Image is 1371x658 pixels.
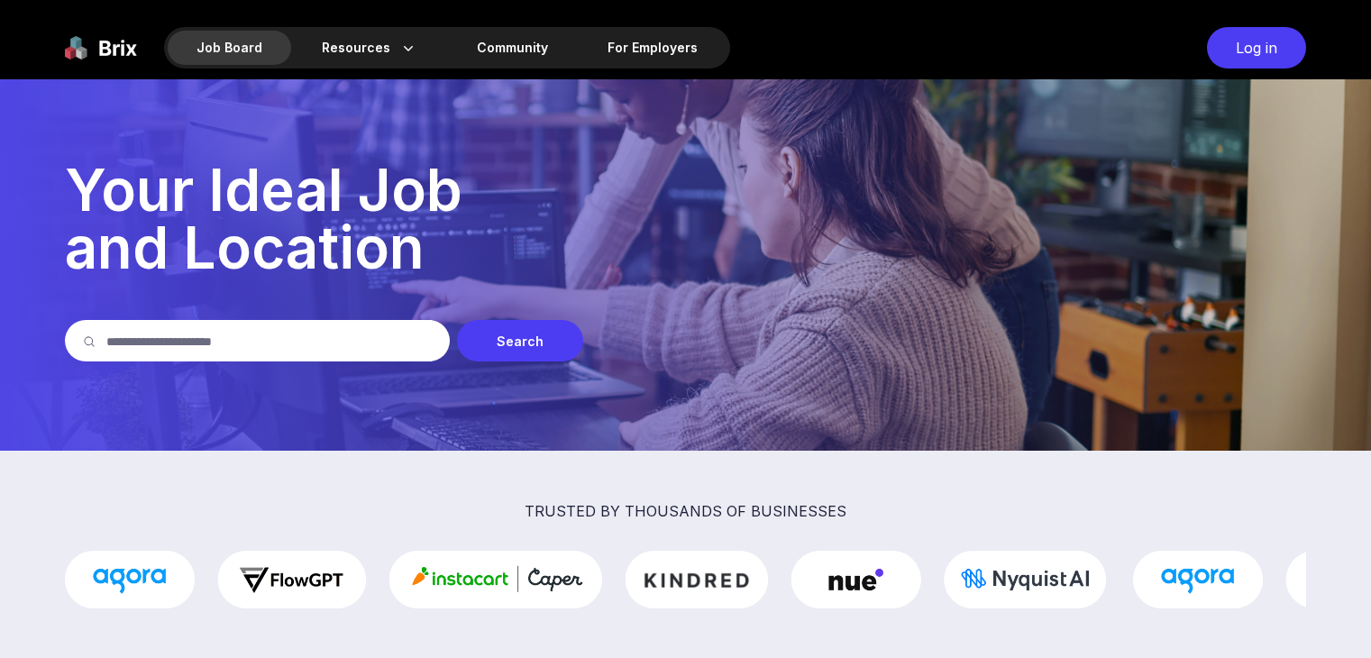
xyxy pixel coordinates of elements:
p: Your Ideal Job and Location [65,161,1306,277]
a: For Employers [579,31,727,65]
a: Log in [1198,27,1306,69]
div: Log in [1207,27,1306,69]
div: Search [457,320,583,361]
div: Resources [293,31,446,65]
div: Job Board [168,31,291,65]
a: Community [448,31,577,65]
